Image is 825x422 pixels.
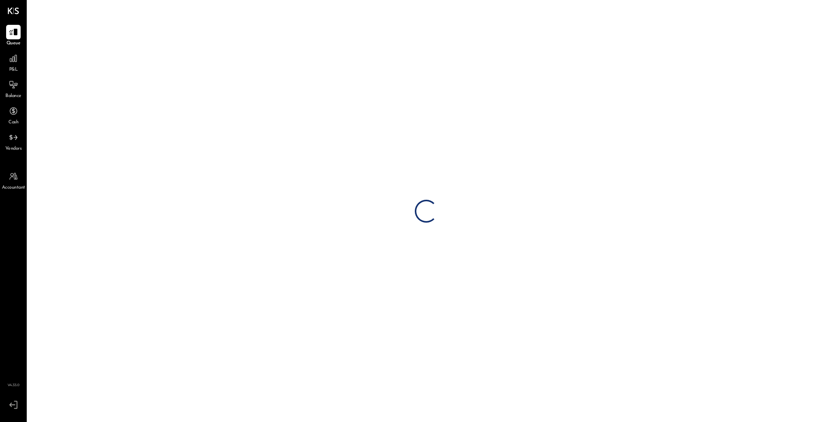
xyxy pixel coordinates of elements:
a: P&L [0,51,26,73]
span: Vendors [5,146,22,152]
span: Queue [6,40,21,47]
a: Accountant [0,169,26,191]
span: P&L [9,66,18,73]
a: Vendors [0,130,26,152]
span: Cash [8,119,18,126]
span: Accountant [2,184,25,191]
span: Balance [5,93,21,100]
a: Cash [0,104,26,126]
a: Queue [0,25,26,47]
a: Balance [0,78,26,100]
